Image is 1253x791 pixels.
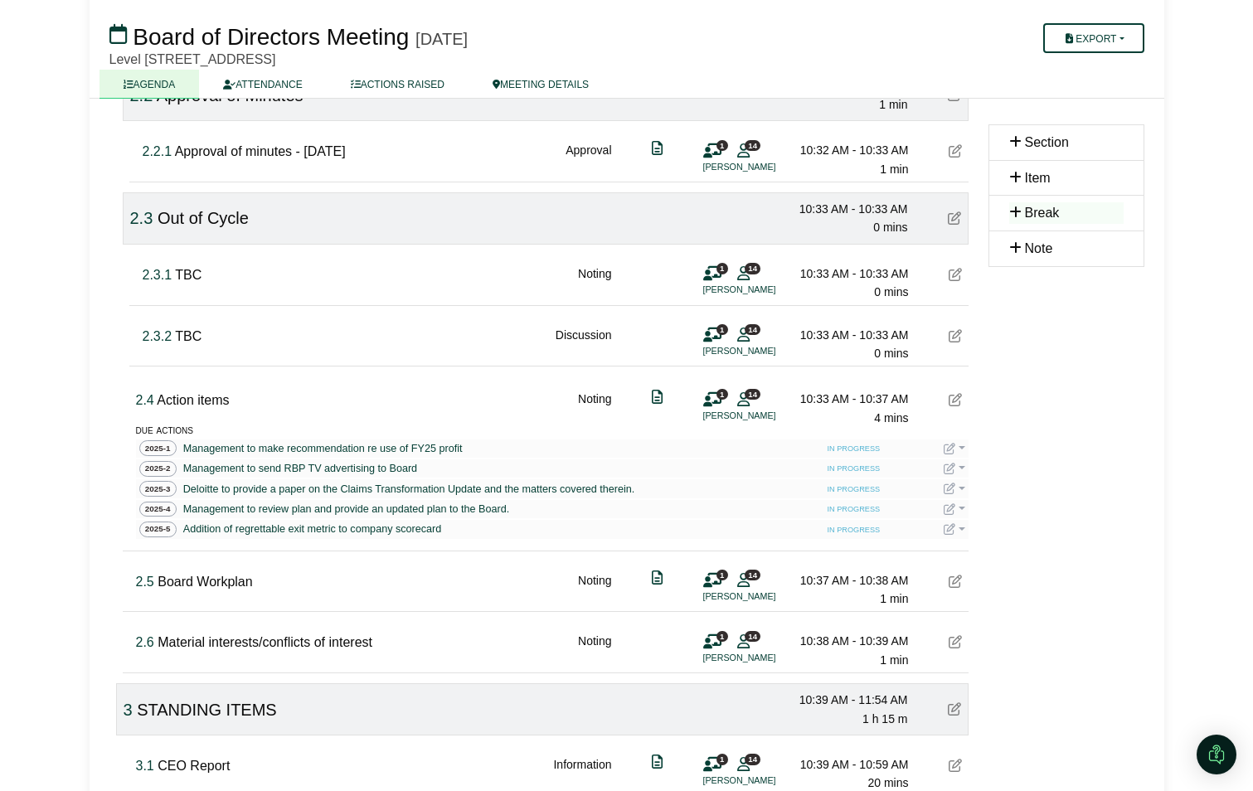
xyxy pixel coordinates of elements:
[143,144,172,158] span: Click to fine tune number
[745,389,760,400] span: 14
[136,759,154,773] span: Click to fine tune number
[578,390,611,427] div: Noting
[703,409,828,423] li: [PERSON_NAME]
[793,264,909,283] div: 10:33 AM - 10:33 AM
[703,774,828,788] li: [PERSON_NAME]
[792,200,908,218] div: 10:33 AM - 10:33 AM
[157,393,229,407] span: Action items
[880,163,908,176] span: 1 min
[703,160,828,174] li: [PERSON_NAME]
[867,776,908,789] span: 20 mins
[180,481,639,497] a: Deloitte to provide a paper on the Claims Transformation Update and the matters covered therein.
[1043,23,1144,53] button: Export
[139,461,177,477] span: 2025-2
[716,389,728,400] span: 1
[745,140,760,151] span: 14
[180,460,420,477] a: Management to send RBP TV advertising to Board
[880,592,908,605] span: 1 min
[158,759,230,773] span: CEO Report
[880,653,908,667] span: 1 min
[143,329,172,343] span: Click to fine tune number
[745,631,760,642] span: 14
[745,754,760,764] span: 14
[556,326,612,363] div: Discussion
[703,651,828,665] li: [PERSON_NAME]
[139,522,177,537] span: 2025-5
[822,463,885,476] span: IN PROGRESS
[578,571,611,609] div: Noting
[1197,735,1236,774] div: Open Intercom Messenger
[139,481,177,497] span: 2025-3
[137,701,277,719] span: STANDING ITEMS
[100,70,200,99] a: AGENDA
[175,268,202,282] span: TBC
[158,635,372,649] span: Material interests/conflicts of interest
[139,502,177,517] span: 2025-4
[793,755,909,774] div: 10:39 AM - 10:59 AM
[136,575,154,589] span: Click to fine tune number
[1025,241,1053,255] span: Note
[415,29,468,49] div: [DATE]
[793,390,909,408] div: 10:33 AM - 10:37 AM
[130,86,153,104] span: Click to fine tune number
[874,347,908,360] span: 0 mins
[862,712,907,725] span: 1 h 15 m
[874,411,908,425] span: 4 mins
[199,70,326,99] a: ATTENDANCE
[1025,206,1060,220] span: Break
[703,283,828,297] li: [PERSON_NAME]
[136,420,969,439] div: due actions
[716,570,728,580] span: 1
[109,52,276,66] span: Level [STREET_ADDRESS]
[745,263,760,274] span: 14
[158,575,252,589] span: Board Workplan
[716,263,728,274] span: 1
[716,324,728,335] span: 1
[143,268,172,282] span: Click to fine tune number
[792,691,908,709] div: 10:39 AM - 11:54 AM
[175,329,202,343] span: TBC
[130,209,153,227] span: Click to fine tune number
[566,141,611,178] div: Approval
[703,344,828,358] li: [PERSON_NAME]
[578,632,611,669] div: Noting
[136,635,154,649] span: Click to fine tune number
[793,141,909,159] div: 10:32 AM - 10:33 AM
[703,590,828,604] li: [PERSON_NAME]
[793,632,909,650] div: 10:38 AM - 10:39 AM
[175,144,346,158] span: Approval of minutes - [DATE]
[874,285,908,298] span: 0 mins
[157,86,304,104] span: Approval of Minutes
[822,503,885,517] span: IN PROGRESS
[136,393,154,407] span: Click to fine tune number
[133,24,409,50] span: Board of Directors Meeting
[124,701,133,719] span: Click to fine tune number
[793,571,909,590] div: 10:37 AM - 10:38 AM
[873,221,907,234] span: 0 mins
[1025,171,1051,185] span: Item
[180,440,466,457] a: Management to make recommendation re use of FY25 profit
[578,264,611,302] div: Noting
[879,98,907,111] span: 1 min
[139,440,177,456] span: 2025-1
[716,631,728,642] span: 1
[822,523,885,536] span: IN PROGRESS
[716,140,728,151] span: 1
[822,483,885,497] span: IN PROGRESS
[745,324,760,335] span: 14
[745,570,760,580] span: 14
[158,209,249,227] span: Out of Cycle
[180,521,445,537] a: Addition of regrettable exit metric to company scorecard
[469,70,613,99] a: MEETING DETAILS
[822,443,885,456] span: IN PROGRESS
[716,754,728,764] span: 1
[1025,135,1069,149] span: Section
[180,501,512,517] a: Management to review plan and provide an updated plan to the Board.
[327,70,469,99] a: ACTIONS RAISED
[793,326,909,344] div: 10:33 AM - 10:33 AM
